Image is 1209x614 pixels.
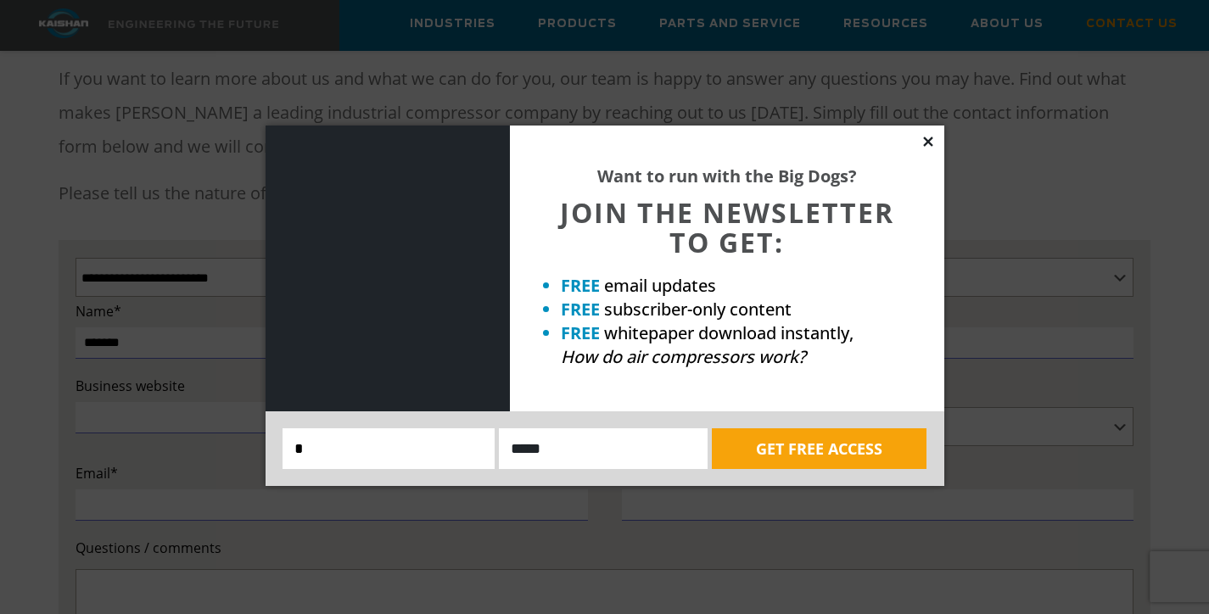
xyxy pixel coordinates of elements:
[604,274,716,297] span: email updates
[499,428,708,469] input: Email
[561,298,600,321] strong: FREE
[561,274,600,297] strong: FREE
[561,321,600,344] strong: FREE
[712,428,926,469] button: GET FREE ACCESS
[561,345,806,368] em: How do air compressors work?
[604,321,854,344] span: whitepaper download instantly,
[283,428,495,469] input: Name:
[921,134,936,149] button: Close
[604,298,792,321] span: subscriber-only content
[560,194,894,260] span: JOIN THE NEWSLETTER TO GET:
[597,165,857,187] strong: Want to run with the Big Dogs?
